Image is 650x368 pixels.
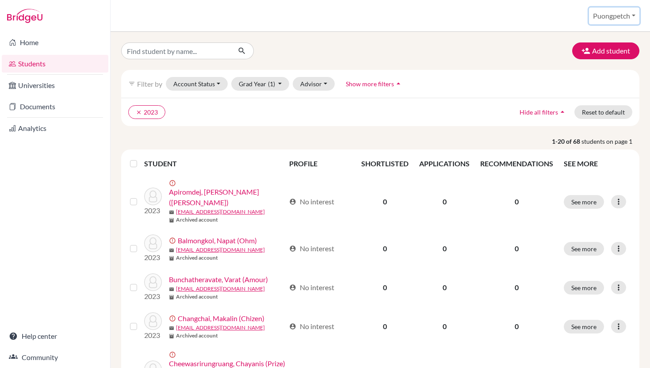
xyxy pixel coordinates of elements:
td: 0 [414,307,475,346]
button: Hide all filtersarrow_drop_up [512,105,574,119]
i: arrow_drop_up [394,79,403,88]
span: inventory_2 [169,218,174,223]
th: PROFILE [284,153,356,174]
p: 0 [480,282,553,293]
i: filter_list [128,80,135,87]
button: Show more filtersarrow_drop_up [338,77,410,91]
img: Bridge-U [7,9,42,23]
div: No interest [289,321,334,332]
a: Balmongkol, Napat (Ohm) [178,235,257,246]
th: SEE MORE [558,153,636,174]
a: [EMAIL_ADDRESS][DOMAIN_NAME] [176,208,265,216]
th: RECOMMENDATIONS [475,153,558,174]
span: mail [169,210,174,215]
button: Reset to default [574,105,632,119]
i: clear [136,109,142,115]
span: inventory_2 [169,333,174,339]
a: Analytics [2,119,108,137]
span: account_circle [289,284,296,291]
button: Grad Year(1) [231,77,290,91]
button: See more [564,195,604,209]
p: 0 [480,243,553,254]
a: [EMAIL_ADDRESS][DOMAIN_NAME] [176,246,265,254]
a: Universities [2,77,108,94]
p: 2023 [144,205,162,216]
td: 0 [414,174,475,229]
strong: 1-20 of 68 [552,137,581,146]
button: Advisor [293,77,335,91]
button: clear2023 [128,105,165,119]
span: error_outline [169,351,178,358]
span: inventory_2 [169,295,174,300]
td: 0 [356,174,414,229]
div: No interest [289,243,334,254]
button: Puongpetch [589,8,639,24]
b: Archived account [176,216,218,224]
span: students on page 1 [581,137,639,146]
a: Help center [2,327,108,345]
td: 0 [414,268,475,307]
p: 0 [480,321,553,332]
button: See more [564,242,604,256]
td: 0 [356,268,414,307]
div: No interest [289,282,334,293]
th: SHORTLISTED [356,153,414,174]
span: mail [169,287,174,292]
button: See more [564,281,604,295]
p: 2023 [144,291,162,302]
a: [EMAIL_ADDRESS][DOMAIN_NAME] [176,324,265,332]
img: Balmongkol, Napat (Ohm) [144,234,162,252]
b: Archived account [176,293,218,301]
a: [EMAIL_ADDRESS][DOMAIN_NAME] [176,285,265,293]
img: Changchai, Makalin (Chizen) [144,312,162,330]
span: account_circle [289,198,296,205]
span: account_circle [289,323,296,330]
button: Add student [572,42,639,59]
a: Community [2,349,108,366]
p: 2023 [144,252,162,263]
th: APPLICATIONS [414,153,475,174]
div: No interest [289,196,334,207]
b: Archived account [176,254,218,262]
span: mail [169,326,174,331]
img: Apiromdej, Leenawat (Mickey) [144,188,162,205]
i: arrow_drop_up [558,107,567,116]
span: Filter by [137,80,162,88]
input: Find student by name... [121,42,231,59]
button: Account Status [166,77,228,91]
a: Changchai, Makalin (Chizen) [178,313,264,324]
span: account_circle [289,245,296,252]
a: Bunchatheravate, Varat (Amour) [169,274,268,285]
span: Show more filters [346,80,394,88]
span: inventory_2 [169,256,174,261]
span: error_outline [169,315,178,322]
a: Students [2,55,108,73]
a: Home [2,34,108,51]
span: Hide all filters [520,108,558,116]
a: Apiromdej, [PERSON_NAME] ([PERSON_NAME]) [169,187,286,208]
span: error_outline [169,180,178,187]
button: See more [564,320,604,333]
td: 0 [356,229,414,268]
span: (1) [268,80,275,88]
span: mail [169,248,174,253]
p: 2023 [144,330,162,341]
b: Archived account [176,332,218,340]
th: STUDENT [144,153,284,174]
img: Bunchatheravate, Varat (Amour) [144,273,162,291]
td: 0 [414,229,475,268]
a: Documents [2,98,108,115]
td: 0 [356,307,414,346]
span: error_outline [169,237,178,244]
p: 0 [480,196,553,207]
